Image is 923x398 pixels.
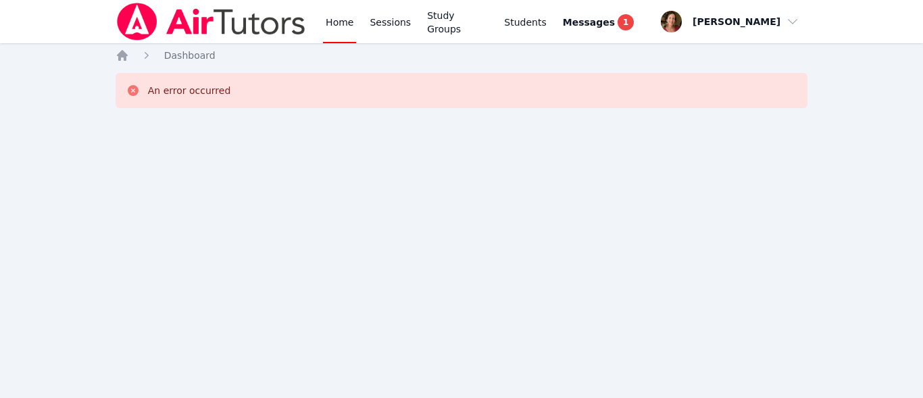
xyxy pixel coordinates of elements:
[164,50,216,61] span: Dashboard
[116,3,307,41] img: Air Tutors
[164,49,216,62] a: Dashboard
[618,14,634,30] span: 1
[116,49,808,62] nav: Breadcrumb
[148,84,231,97] div: An error occurred
[563,16,615,29] span: Messages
